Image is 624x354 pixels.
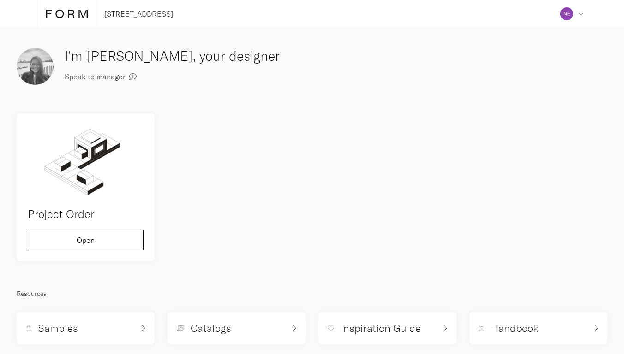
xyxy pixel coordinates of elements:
h3: I'm [PERSON_NAME], your designer [65,46,343,66]
img: order.svg [28,124,144,198]
p: [STREET_ADDRESS] [104,8,173,19]
h5: Inspiration Guide [341,321,421,335]
h5: Samples [38,321,78,335]
p: Resources [17,288,607,299]
span: Open [77,236,95,244]
h5: Handbook [491,321,539,335]
button: Open [28,230,144,250]
button: Speak to manager [65,66,137,87]
h4: Project Order [28,206,144,222]
h5: Catalogs [191,321,231,335]
img: 223316e188677f711e528b58951fd60d [560,7,573,20]
span: Speak to manager [65,73,126,80]
img: ImagefromiOS.jpg [17,48,54,85]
